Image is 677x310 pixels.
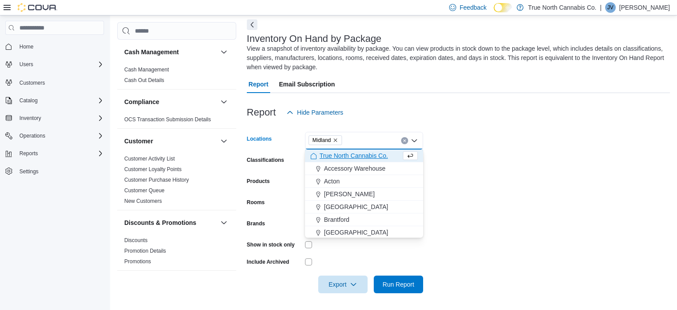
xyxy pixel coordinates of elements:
div: Discounts & Promotions [117,235,236,270]
a: Customer Loyalty Points [124,166,182,172]
button: Remove Midland from selection in this group [333,138,338,143]
span: Export [324,276,362,293]
span: Promotion Details [124,247,166,254]
button: Brantford [305,213,423,226]
span: New Customers [124,198,162,205]
p: True North Cannabis Co. [528,2,596,13]
button: Settings [2,165,108,178]
span: Reports [19,150,38,157]
button: Users [16,59,37,70]
nav: Complex example [5,37,104,201]
span: Customers [16,77,104,88]
span: Home [19,43,33,50]
input: Dark Mode [494,3,512,12]
span: Brantford [324,215,350,224]
span: Customer Queue [124,187,164,194]
button: Export [318,276,368,293]
label: Show in stock only [247,241,295,248]
button: Next [247,19,257,30]
button: Accessory Warehouse [305,162,423,175]
span: [GEOGRAPHIC_DATA] [324,202,388,211]
button: Reports [2,147,108,160]
span: Cash Out Details [124,77,164,84]
span: Reports [16,148,104,159]
a: Promotions [124,258,151,265]
span: [PERSON_NAME] [324,190,375,198]
a: Settings [16,166,42,177]
a: Discounts [124,237,148,243]
button: Compliance [124,97,217,106]
button: Cash Management [124,48,217,56]
span: Run Report [383,280,414,289]
span: Discounts [124,237,148,244]
span: True North Cannabis Co. [320,151,388,160]
h3: Customer [124,137,153,146]
a: Promotion Details [124,248,166,254]
button: Home [2,40,108,53]
button: [GEOGRAPHIC_DATA] [305,226,423,239]
span: Users [16,59,104,70]
button: [GEOGRAPHIC_DATA] [305,201,423,213]
label: Brands [247,220,265,227]
button: Customer [124,137,217,146]
span: Catalog [19,97,37,104]
button: Catalog [2,94,108,107]
button: Customers [2,76,108,89]
span: Settings [16,166,104,177]
h3: Compliance [124,97,159,106]
span: Home [16,41,104,52]
p: [PERSON_NAME] [619,2,670,13]
span: [GEOGRAPHIC_DATA] [324,228,388,237]
a: OCS Transaction Submission Details [124,116,211,123]
a: Cash Management [124,67,169,73]
h3: Cash Management [124,48,179,56]
span: Customer Loyalty Points [124,166,182,173]
h3: Discounts & Promotions [124,218,196,227]
button: Compliance [219,97,229,107]
button: Discounts & Promotions [219,217,229,228]
a: Customers [16,78,48,88]
span: Operations [19,132,45,139]
label: Locations [247,135,272,142]
span: Cash Management [124,66,169,73]
label: Products [247,178,270,185]
span: Hide Parameters [297,108,343,117]
a: New Customers [124,198,162,204]
span: Feedback [460,3,487,12]
span: Accessory Warehouse [324,164,386,173]
button: Inventory [2,112,108,124]
a: Home [16,41,37,52]
label: Rooms [247,199,265,206]
button: Catalog [16,95,41,106]
button: Run Report [374,276,423,293]
span: Midland [309,135,342,145]
button: Acton [305,175,423,188]
img: Cova [18,3,57,12]
a: Customer Activity List [124,156,175,162]
span: Inventory [19,115,41,122]
label: Classifications [247,157,284,164]
button: Cash Management [219,47,229,57]
button: Customer [219,136,229,146]
button: Close list of options [411,137,418,144]
span: Customers [19,79,45,86]
label: Include Archived [247,258,289,265]
p: | [600,2,602,13]
button: Inventory [16,113,45,123]
div: Cash Management [117,64,236,89]
span: Users [19,61,33,68]
button: Operations [16,131,49,141]
span: Report [249,75,268,93]
span: Operations [16,131,104,141]
a: Customer Purchase History [124,177,189,183]
div: Joseph Voth [605,2,616,13]
h3: Report [247,107,276,118]
span: Settings [19,168,38,175]
button: Users [2,58,108,71]
span: Customer Purchase History [124,176,189,183]
div: View a snapshot of inventory availability by package. You can view products in stock down to the ... [247,44,666,72]
button: Reports [16,148,41,159]
span: Catalog [16,95,104,106]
